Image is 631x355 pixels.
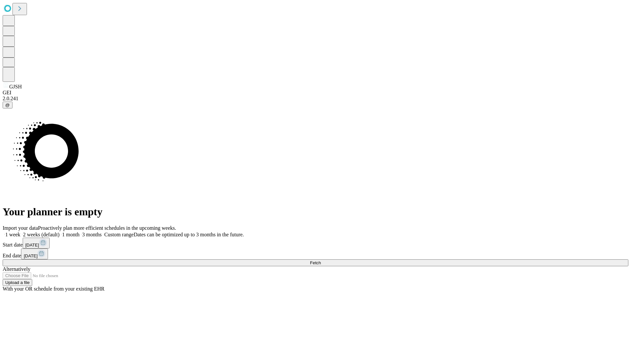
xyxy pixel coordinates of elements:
span: Custom range [104,232,133,237]
span: 2 weeks (default) [23,232,59,237]
button: [DATE] [21,248,48,259]
span: 3 months [82,232,102,237]
button: [DATE] [23,238,50,248]
span: 1 month [62,232,80,237]
span: [DATE] [25,243,39,248]
span: Alternatively [3,266,30,272]
span: @ [5,103,10,107]
div: Start date [3,238,628,248]
span: With your OR schedule from your existing EHR [3,286,105,292]
button: Upload a file [3,279,32,286]
span: Proactively plan more efficient schedules in the upcoming weeks. [38,225,176,231]
span: GJSH [9,84,22,89]
button: Fetch [3,259,628,266]
span: Import your data [3,225,38,231]
span: Dates can be optimized up to 3 months in the future. [134,232,244,237]
div: GEI [3,90,628,96]
button: @ [3,102,12,108]
span: 1 week [5,232,20,237]
div: End date [3,248,628,259]
h1: Your planner is empty [3,206,628,218]
span: [DATE] [24,253,37,258]
div: 2.0.241 [3,96,628,102]
span: Fetch [310,260,321,265]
